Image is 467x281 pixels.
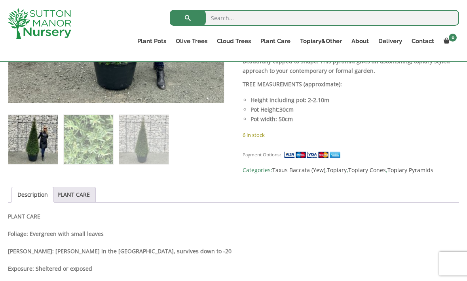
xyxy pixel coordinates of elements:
[439,36,459,47] a: 0
[374,36,407,47] a: Delivery
[251,106,294,113] strong: Pot Height:30cm
[407,36,439,47] a: Contact
[327,166,347,174] a: Topiary
[133,36,171,47] a: Plant Pots
[170,10,459,26] input: Search...
[119,115,169,164] img: Taxus Baccata Yew Cone 2M - Image 3
[17,187,48,202] a: Description
[243,130,459,140] p: 6 in stock
[243,165,459,175] span: Categories: , , ,
[295,36,347,47] a: Topiary&Other
[251,115,293,123] strong: Pot width: 50cm
[251,96,329,104] strong: Height including pot: 2-2.10m
[256,36,295,47] a: Plant Care
[8,265,92,272] strong: Exposure: Sheltered or exposed
[8,213,40,220] strong: PLANT CARE
[8,115,58,164] img: Taxus Baccata Yew Cone 2M
[284,151,343,159] img: payment supported
[348,166,386,174] a: Topiary Cones
[8,230,104,237] strong: Foliage: Evergreen with small leaves
[64,115,113,164] img: Taxus Baccata Yew Cone 2M - Image 2
[171,36,212,47] a: Olive Trees
[212,36,256,47] a: Cloud Trees
[387,166,433,174] a: Topiary Pyramids
[243,80,342,88] strong: TREE MEASUREMENTS (approximate):
[347,36,374,47] a: About
[449,34,457,42] span: 0
[8,247,232,255] strong: [PERSON_NAME]: [PERSON_NAME] in the [GEOGRAPHIC_DATA], survives down to -20
[243,152,281,158] small: Payment Options:
[8,8,71,39] img: logo
[272,166,325,174] a: Taxus Baccata (Yew)
[57,187,90,202] a: PLANT CARE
